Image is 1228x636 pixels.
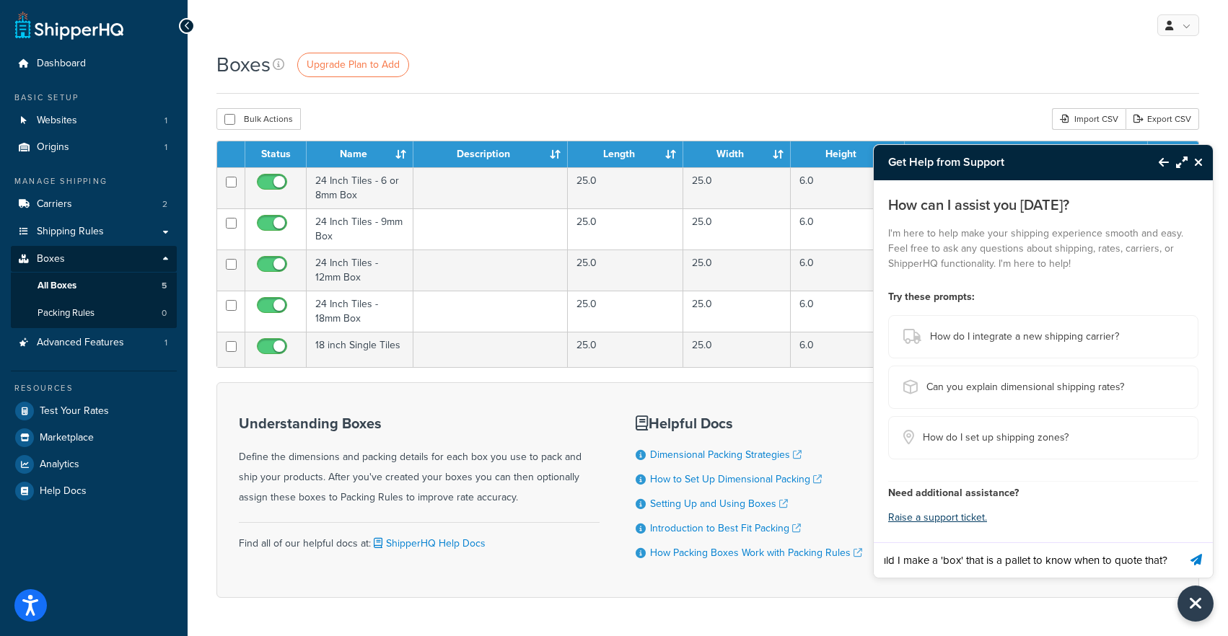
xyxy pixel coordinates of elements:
[568,332,684,367] td: 25.0
[239,415,600,508] div: Define the dimensions and packing details for each box you use to pack and ship your products. Af...
[1177,586,1214,622] button: Close Resource Center
[874,543,1178,578] input: Ask a question
[1169,146,1188,179] button: Maximize Resource Center
[216,50,271,79] h1: Boxes
[307,141,413,167] th: Name : activate to sort column ascending
[11,50,177,77] a: Dashboard
[683,167,790,208] td: 25.0
[165,141,167,154] span: 1
[11,398,177,424] a: Test Your Rates
[307,208,413,249] td: 24 Inch Tiles - 9mm Box
[11,92,177,104] div: Basic Setup
[11,134,177,161] a: Origins 1
[11,273,177,299] a: All Boxes 5
[791,167,905,208] td: 6.0
[11,451,177,477] a: Analytics
[650,472,822,487] a: How to Set Up Dimensional Packing
[37,141,69,154] span: Origins
[11,175,177,187] div: Manage Shipping
[874,145,1144,180] h3: Get Help from Support
[307,57,400,72] span: Upgrade Plan to Add
[11,382,177,394] div: Resources
[38,307,95,319] span: Packing Rules
[650,521,801,536] a: Introduction to Best Fit Packing
[888,315,1198,358] button: How do I integrate a new shipping carrier?
[11,246,177,273] a: Boxes
[1188,154,1213,171] button: Close Resource Center
[245,141,307,167] th: Status
[791,141,905,167] th: Height : activate to sort column ascending
[11,478,177,504] a: Help Docs
[37,337,124,349] span: Advanced Features
[11,107,177,134] li: Websites
[888,226,1198,271] p: I'm here to help make your shipping experience smooth and easy. Feel free to ask any questions ab...
[923,428,1069,448] span: How do I set up shipping zones?
[568,141,684,167] th: Length : activate to sort column ascending
[11,273,177,299] li: All Boxes
[11,218,177,245] a: Shipping Rules
[791,208,905,249] td: 6.0
[683,291,790,332] td: 25.0
[307,291,413,332] td: 24 Inch Tiles - 18mm Box
[11,107,177,134] a: Websites 1
[1052,108,1126,130] div: Import CSV
[11,300,177,327] li: Packing Rules
[162,307,167,319] span: 0
[905,141,1148,167] th: Can Pack All Products : activate to sort column ascending
[165,115,167,127] span: 1
[307,332,413,367] td: 18 inch Single Tiles
[1148,141,1198,167] th: Actions
[888,195,1198,215] p: How can I assist you [DATE]?
[650,447,802,462] a: Dimensional Packing Strategies
[568,167,684,208] td: 25.0
[11,134,177,161] li: Origins
[650,496,788,511] a: Setting Up and Using Boxes
[37,198,72,211] span: Carriers
[683,332,790,367] td: 25.0
[11,246,177,328] li: Boxes
[239,415,600,431] h3: Understanding Boxes
[40,485,87,498] span: Help Docs
[40,405,109,418] span: Test Your Rates
[162,198,167,211] span: 2
[11,425,177,451] a: Marketplace
[888,485,1198,500] h4: Need additional assistance?
[38,280,76,292] span: All Boxes
[1180,542,1213,578] button: Send message
[37,115,77,127] span: Websites
[1144,146,1169,179] button: Back to Resource Center
[162,280,167,292] span: 5
[11,330,177,356] a: Advanced Features 1
[888,510,987,525] a: Raise a support ticket.
[11,191,177,218] a: Carriers 2
[239,522,600,554] div: Find all of our helpful docs at:
[11,330,177,356] li: Advanced Features
[307,249,413,291] td: 24 Inch Tiles - 12mm Box
[683,249,790,291] td: 25.0
[11,300,177,327] a: Packing Rules 0
[37,58,86,70] span: Dashboard
[371,536,486,551] a: ShipperHQ Help Docs
[791,291,905,332] td: 6.0
[888,416,1198,459] button: How do I set up shipping zones?
[37,226,104,238] span: Shipping Rules
[15,11,123,40] a: ShipperHQ Home
[37,253,65,265] span: Boxes
[568,249,684,291] td: 25.0
[683,141,790,167] th: Width : activate to sort column ascending
[307,167,413,208] td: 24 Inch Tiles - 6 or 8mm Box
[650,545,862,560] a: How Packing Boxes Work with Packing Rules
[568,291,684,332] td: 25.0
[636,415,862,431] h3: Helpful Docs
[40,432,94,444] span: Marketplace
[683,208,790,249] td: 25.0
[11,191,177,218] li: Carriers
[297,53,409,77] a: Upgrade Plan to Add
[930,327,1119,347] span: How do I integrate a new shipping carrier?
